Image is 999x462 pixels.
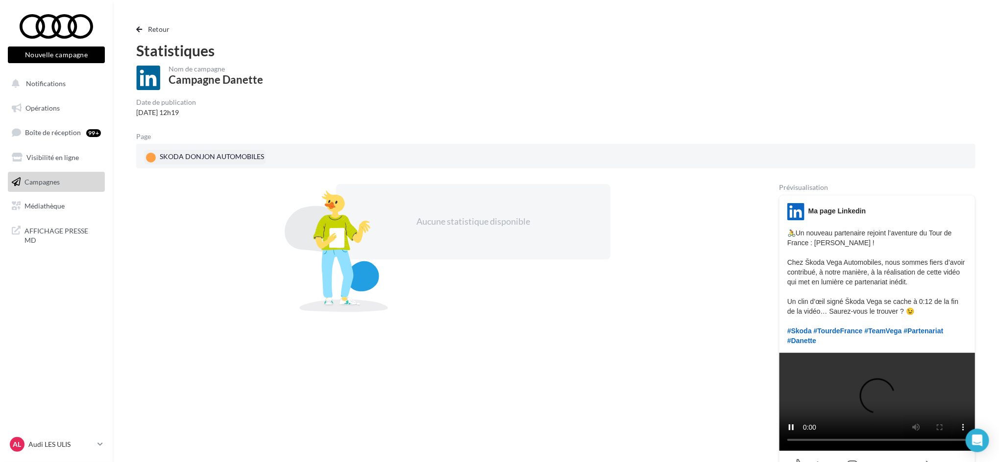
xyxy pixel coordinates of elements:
a: AFFICHAGE PRESSE MD [6,220,107,249]
div: Open Intercom Messenger [966,429,989,452]
span: #TourdeFrance [814,327,863,335]
div: Statistiques [136,43,975,58]
div: Aucune statistique disponible [367,215,579,228]
a: Médiathèque [6,196,107,216]
a: Campagnes [6,172,107,192]
button: Notifications [6,73,103,94]
div: Date de publication [136,99,196,106]
a: AL Audi LES ULIS [8,435,105,454]
span: Campagnes [24,177,60,185]
p: Audi LES ULIS [28,439,94,449]
span: Opérations [25,104,60,112]
a: Opérations [6,98,107,118]
span: Visibilité en ligne [26,153,79,162]
span: #TeamVega [865,327,902,335]
button: Nouvelle campagne [8,46,105,63]
span: Notifications [26,79,66,88]
p: 🚴Un nouveau partenaire rejoint l’aventure du Tour de France : [PERSON_NAME] ! Chez Škoda Vega Aut... [787,228,967,346]
span: #Skoda [787,327,812,335]
div: SKODA DONJON AUTOMOBILES [144,150,266,164]
a: Boîte de réception99+ [6,122,107,143]
div: 99+ [86,129,101,137]
div: Prévisualisation [779,184,975,191]
span: #Partenariat [904,327,944,335]
a: Visibilité en ligne [6,147,107,168]
div: [DATE] 12h19 [136,108,196,117]
span: AL [13,439,22,449]
span: #Danette [787,337,816,345]
div: Nom de campagne [169,66,263,72]
div: Ma page Linkedin [808,206,866,216]
span: Retour [148,25,170,33]
div: Campagne Danette [169,74,263,85]
span: Boîte de réception [25,128,81,137]
span: AFFICHAGE PRESSE MD [24,224,101,245]
div: Page [136,133,159,140]
button: Retour [136,23,174,35]
span: Médiathèque [24,202,65,210]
